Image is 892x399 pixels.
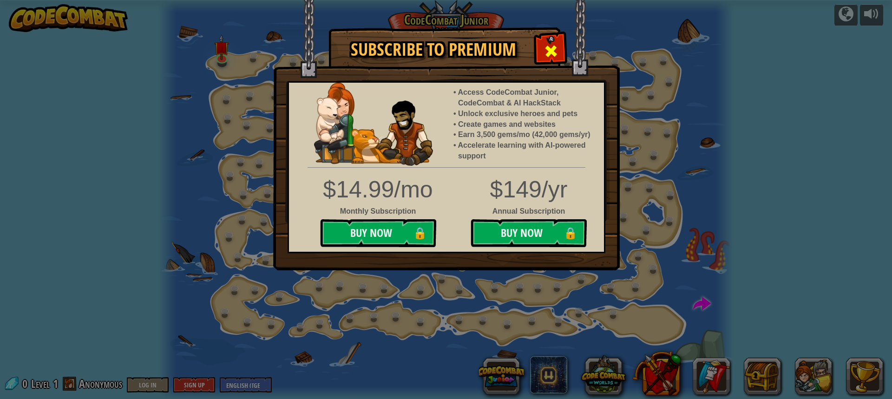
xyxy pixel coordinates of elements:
h1: Subscribe to Premium [338,40,529,59]
li: Access CodeCombat Junior, CodeCombat & AI HackStack [458,87,595,109]
div: $14.99/mo [316,173,439,206]
button: Buy Now🔒 [320,219,436,247]
li: Create games and websites [458,119,595,130]
li: Accelerate learning with AI-powered support [458,140,595,162]
div: Monthly Subscription [316,206,439,217]
li: Unlock exclusive heroes and pets [458,109,595,119]
div: $149/yr [282,173,611,206]
img: anya-and-nando-pet.webp [314,83,433,166]
li: Earn 3,500 gems/mo (42,000 gems/yr) [458,130,595,140]
div: Annual Subscription [282,206,611,217]
button: Buy Now🔒 [471,219,587,247]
